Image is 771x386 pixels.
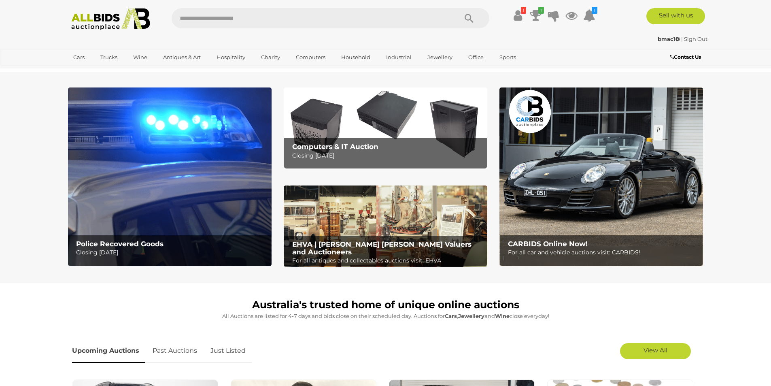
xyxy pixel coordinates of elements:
a: Cars [68,51,90,64]
a: Wine [128,51,153,64]
p: For all antiques and collectables auctions visit: EHVA [292,256,483,266]
p: For all car and vehicle auctions visit: CARBIDS! [508,247,699,258]
a: Trucks [95,51,123,64]
a: Police Recovered Goods Police Recovered Goods Closing [DATE] [68,87,272,266]
span: | [681,36,683,42]
b: Police Recovered Goods [76,240,164,248]
a: CARBIDS Online Now! CARBIDS Online Now! For all car and vehicle auctions visit: CARBIDS! [499,87,703,266]
strong: bmac1 [658,36,680,42]
a: Computers & IT Auction Computers & IT Auction Closing [DATE] [284,87,487,169]
a: Upcoming Auctions [72,339,145,363]
p: All Auctions are listed for 4-7 days and bids close on their scheduled day. Auctions for , and cl... [72,311,699,321]
a: [GEOGRAPHIC_DATA] [68,64,136,77]
img: Allbids.com.au [67,8,155,30]
a: Office [463,51,489,64]
p: Closing [DATE] [292,151,483,161]
img: Police Recovered Goods [68,87,272,266]
a: Computers [291,51,331,64]
b: Computers & IT Auction [292,143,378,151]
img: EHVA | Evans Hastings Valuers and Auctioneers [284,186,487,267]
img: Computers & IT Auction [284,87,487,169]
strong: Jewellery [458,313,484,319]
a: Antiques & Art [158,51,206,64]
a: Past Auctions [147,339,203,363]
a: Sports [494,51,521,64]
a: bmac1 [658,36,681,42]
i: 1 [592,7,597,14]
a: Jewellery [422,51,458,64]
h1: Australia's trusted home of unique online auctions [72,299,699,311]
a: Industrial [381,51,417,64]
button: Search [449,8,489,28]
p: Closing [DATE] [76,247,267,258]
span: View All [644,346,667,354]
i: ! [521,7,526,14]
a: ! [512,8,524,23]
a: Sell with us [646,8,705,24]
a: Charity [256,51,285,64]
a: Just Listed [204,339,252,363]
a: 1 [583,8,595,23]
a: 1 [530,8,542,23]
a: Hospitality [211,51,251,64]
strong: Wine [495,313,510,319]
i: 1 [538,7,544,14]
b: EHVA | [PERSON_NAME] [PERSON_NAME] Valuers and Auctioneers [292,240,472,256]
a: Sign Out [684,36,707,42]
b: Contact Us [670,54,701,60]
img: CARBIDS Online Now! [499,87,703,266]
a: Contact Us [670,53,703,62]
a: View All [620,343,691,359]
b: CARBIDS Online Now! [508,240,588,248]
strong: Cars [445,313,457,319]
a: Household [336,51,376,64]
a: EHVA | Evans Hastings Valuers and Auctioneers EHVA | [PERSON_NAME] [PERSON_NAME] Valuers and Auct... [284,186,487,267]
